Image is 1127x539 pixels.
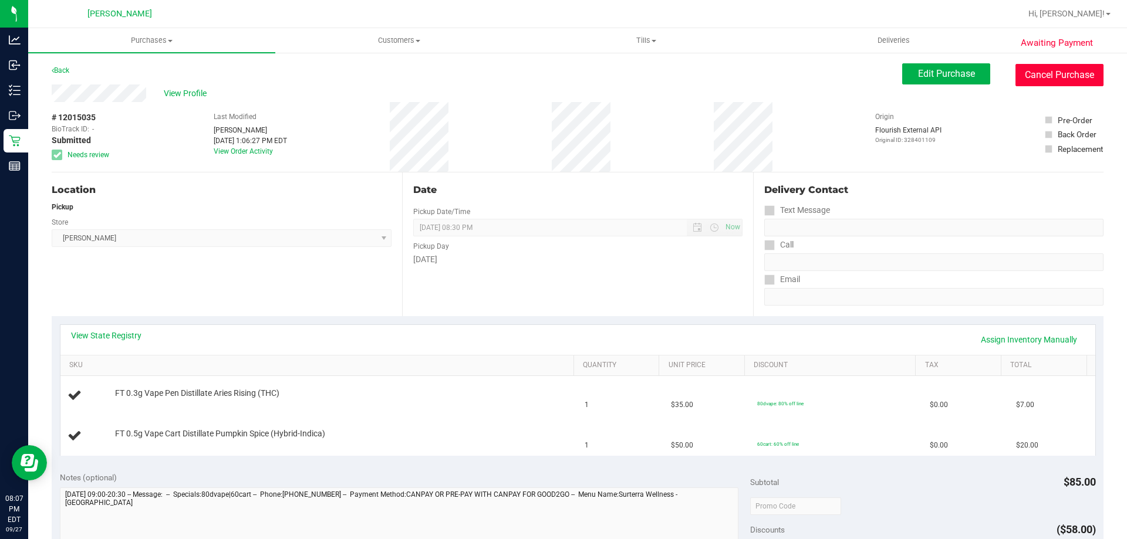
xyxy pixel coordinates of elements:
p: 09/27 [5,525,23,534]
iframe: Resource center [12,445,47,480]
a: Deliveries [770,28,1017,53]
inline-svg: Retail [9,135,21,147]
inline-svg: Reports [9,160,21,172]
span: Tills [523,35,769,46]
span: Awaiting Payment [1021,36,1093,50]
a: Assign Inventory Manually [973,330,1085,350]
a: Unit Price [669,361,740,370]
label: Pickup Day [413,241,449,252]
label: Last Modified [214,111,257,122]
span: 60cart: 60% off line [757,441,799,447]
span: 80dvape: 80% off line [757,401,804,406]
div: Date [413,183,742,197]
label: Origin [875,111,894,122]
a: SKU [69,361,569,370]
a: Quantity [583,361,654,370]
span: 1 [585,440,589,451]
label: Store [52,217,68,228]
span: $85.00 [1064,476,1096,488]
span: $7.00 [1016,399,1034,411]
button: Edit Purchase [902,63,990,84]
span: 1 [585,399,589,411]
a: Total [1010,361,1082,370]
span: View Profile [164,87,211,100]
span: $50.00 [671,440,693,451]
span: ($58.00) [1057,523,1096,535]
span: $0.00 [930,399,948,411]
div: Replacement [1058,143,1103,155]
inline-svg: Analytics [9,34,21,46]
div: [PERSON_NAME] [214,125,287,135]
button: Cancel Purchase [1015,64,1104,86]
a: Tax [925,361,997,370]
input: Format: (999) 999-9999 [764,253,1104,271]
inline-svg: Inbound [9,59,21,71]
span: # 12015035 [52,111,96,124]
p: 08:07 PM EDT [5,493,23,525]
inline-svg: Outbound [9,110,21,121]
label: Pickup Date/Time [413,206,470,217]
span: Deliveries [862,35,926,46]
span: FT 0.5g Vape Cart Distillate Pumpkin Spice (Hybrid-Indica) [115,428,325,439]
span: $35.00 [671,399,693,411]
a: View Order Activity [214,147,273,155]
div: Delivery Contact [764,183,1104,197]
label: Email [764,271,800,288]
span: $20.00 [1016,440,1038,451]
span: Hi, [PERSON_NAME]! [1028,9,1105,18]
a: Tills [522,28,770,53]
label: Text Message [764,202,830,219]
div: Pre-Order [1058,114,1092,126]
div: [DATE] [413,253,742,266]
div: [DATE] 1:06:27 PM EDT [214,135,287,146]
a: Purchases [28,28,275,53]
a: Customers [275,28,522,53]
a: Back [52,66,69,74]
a: View State Registry [71,330,141,341]
p: Original ID: 328401109 [875,135,942,144]
span: $0.00 [930,440,948,451]
a: Discount [754,361,911,370]
span: - [92,124,94,134]
div: Location [52,183,392,197]
span: Purchases [28,35,275,46]
inline-svg: Inventory [9,84,21,96]
span: BioTrack ID: [52,124,89,134]
span: FT 0.3g Vape Pen Distillate Aries Rising (THC) [115,388,279,399]
input: Promo Code [750,497,841,515]
span: Notes (optional) [60,473,117,482]
input: Format: (999) 999-9999 [764,219,1104,236]
span: Needs review [68,150,109,160]
strong: Pickup [52,203,73,211]
span: Customers [276,35,522,46]
span: [PERSON_NAME] [87,9,152,19]
div: Flourish External API [875,125,942,144]
div: Back Order [1058,128,1096,140]
span: Subtotal [750,477,779,487]
span: Edit Purchase [918,68,975,79]
span: Submitted [52,134,91,147]
label: Call [764,236,794,253]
